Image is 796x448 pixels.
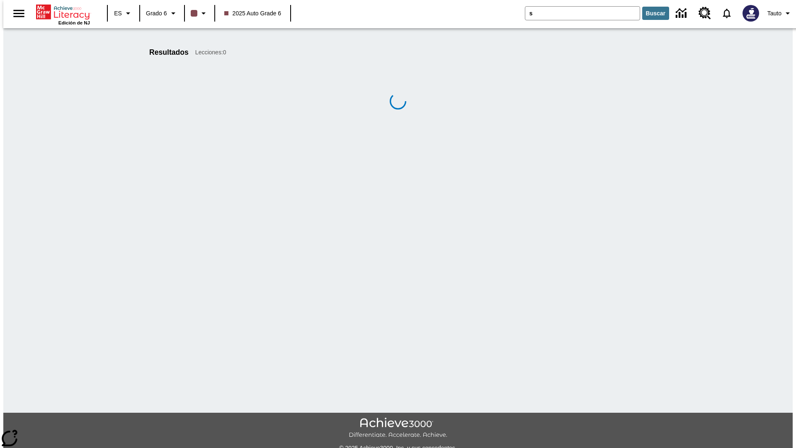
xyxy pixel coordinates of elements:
[224,9,282,18] span: 2025 Auto Grade 6
[187,6,212,21] button: El color de la clase es café oscuro. Cambiar el color de la clase.
[149,48,189,57] h1: Resultados
[671,2,694,25] a: Centro de información
[36,3,90,25] div: Portada
[743,5,759,22] img: Avatar
[114,9,122,18] span: ES
[764,6,796,21] button: Perfil/Configuración
[58,20,90,25] span: Edición de NJ
[738,2,764,24] button: Escoja un nuevo avatar
[195,48,226,57] span: Lecciones : 0
[525,7,640,20] input: Buscar campo
[716,2,738,24] a: Notificaciones
[146,9,167,18] span: Grado 6
[110,6,137,21] button: Lenguaje: ES, Selecciona un idioma
[349,418,447,439] img: Achieve3000 Differentiate Accelerate Achieve
[694,2,716,24] a: Centro de recursos, Se abrirá en una pestaña nueva.
[143,6,182,21] button: Grado: Grado 6, Elige un grado
[7,1,31,26] button: Abrir el menú lateral
[767,9,781,18] span: Tauto
[642,7,669,20] button: Buscar
[36,4,90,20] a: Portada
